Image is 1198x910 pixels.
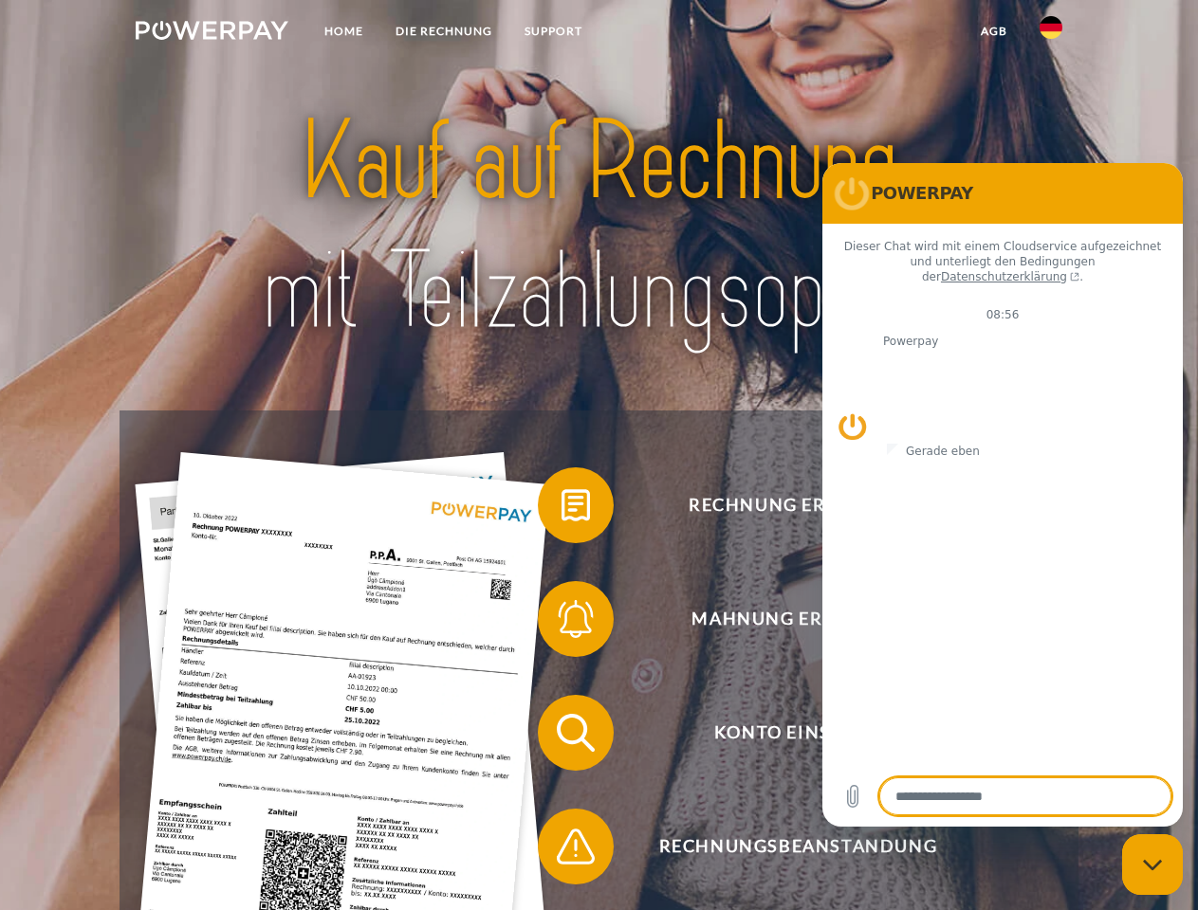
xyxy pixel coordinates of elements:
[552,482,599,529] img: qb_bill.svg
[1040,16,1062,39] img: de
[565,809,1030,884] span: Rechnungsbeanstandung
[538,809,1031,884] button: Rechnungsbeanstandung
[538,695,1031,771] button: Konto einsehen
[965,14,1023,48] a: agb
[552,709,599,756] img: qb_search.svg
[181,91,1017,363] img: title-powerpay_de.svg
[308,14,379,48] a: Home
[538,581,1031,657] button: Mahnung erhalten?
[552,823,599,870] img: qb_warning.svg
[565,695,1030,771] span: Konto einsehen
[379,14,508,48] a: DIE RECHNUNG
[538,467,1031,543] button: Rechnung erhalten?
[565,581,1030,657] span: Mahnung erhalten?
[552,595,599,643] img: qb_bell.svg
[565,467,1030,543] span: Rechnung erhalten?
[508,14,599,48] a: SUPPORT
[822,163,1183,827] iframe: Messaging-Fenster
[1122,834,1183,895] iframe: Schaltfläche zum Öffnen des Messaging-Fensters; Konversation läuft
[136,21,288,40] img: logo-powerpay-white.svg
